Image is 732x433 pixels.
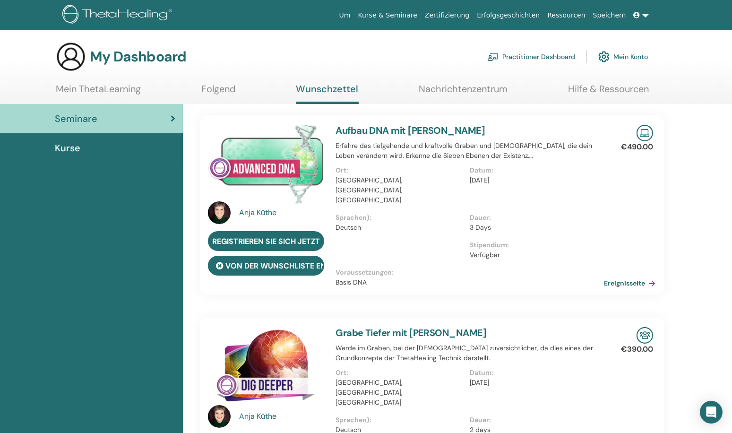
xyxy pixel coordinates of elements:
[336,7,354,24] a: Um
[55,112,97,126] span: Seminare
[336,223,464,233] p: Deutsch
[336,141,604,161] p: Erfahre das tiefgehende und kraftvolle Graben und [DEMOGRAPHIC_DATA], die dein Leben verändern wi...
[56,83,141,102] a: Mein ThetaLearning
[336,415,464,425] p: Sprachen) :
[208,327,324,408] img: Grabe Tiefer
[568,83,649,102] a: Hilfe & Ressourcen
[637,125,653,141] img: Live Online Seminar
[336,378,464,407] p: [GEOGRAPHIC_DATA], [GEOGRAPHIC_DATA], [GEOGRAPHIC_DATA]
[336,327,486,339] a: Grabe Tiefer mit [PERSON_NAME]
[419,83,508,102] a: Nachrichtenzentrum
[470,213,598,223] p: Dauer :
[336,343,604,363] p: Werde im Graben, bei der [DEMOGRAPHIC_DATA] zuversichtlicher, da dies eines der Grundkonzepte der...
[637,327,653,344] img: In-Person Seminar
[543,7,589,24] a: Ressourcen
[239,411,327,422] a: Anja Küthe
[470,415,598,425] p: Dauer :
[621,344,653,355] p: €390.00
[473,7,543,24] a: Erfolgsgeschichten
[604,276,659,290] a: Ereignisseite
[354,7,421,24] a: Kurse & Seminare
[55,141,80,155] span: Kurse
[470,165,598,175] p: Datum :
[621,141,653,153] p: €490.00
[470,250,598,260] p: Verfügbar
[470,378,598,388] p: [DATE]
[56,42,86,72] img: generic-user-icon.jpg
[470,223,598,233] p: 3 Days
[470,240,598,250] p: Stipendium :
[598,46,648,67] a: Mein Konto
[208,256,324,276] button: von der Wunschliste entfernen
[336,175,464,205] p: [GEOGRAPHIC_DATA], [GEOGRAPHIC_DATA], [GEOGRAPHIC_DATA]
[208,125,324,204] img: Aufbau DNA
[700,401,723,424] div: Open Intercom Messenger
[90,48,186,65] h3: My Dashboard
[208,231,324,251] a: Registrieren Sie sich jetzt
[336,268,604,277] p: Voraussetzungen :
[470,368,598,378] p: Datum :
[421,7,473,24] a: Zertifizierung
[239,207,327,218] a: Anja Küthe
[487,46,575,67] a: Practitioner Dashboard
[296,83,359,104] a: Wunschzettel
[470,175,598,185] p: [DATE]
[208,201,231,224] img: default.jpg
[589,7,630,24] a: Speichern
[336,165,464,175] p: Ort :
[336,368,464,378] p: Ort :
[487,52,499,61] img: chalkboard-teacher.svg
[201,83,236,102] a: Folgend
[208,405,231,428] img: default.jpg
[336,213,464,223] p: Sprachen) :
[336,277,604,287] p: Basis DNA
[62,5,175,26] img: logo.png
[598,49,610,65] img: cog.svg
[336,124,485,137] a: Aufbau DNA mit [PERSON_NAME]
[212,236,320,246] span: Registrieren Sie sich jetzt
